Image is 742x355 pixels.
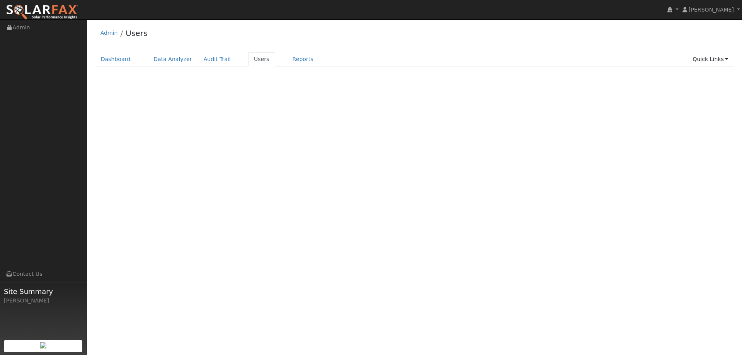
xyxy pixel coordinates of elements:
img: SolarFax [6,4,78,20]
a: Dashboard [95,52,136,66]
a: Admin [100,30,118,36]
a: Data Analyzer [148,52,198,66]
span: Site Summary [4,286,83,297]
span: [PERSON_NAME] [689,7,734,13]
img: retrieve [40,342,46,348]
a: Reports [287,52,319,66]
a: Quick Links [687,52,734,66]
a: Users [126,29,147,38]
a: Audit Trail [198,52,237,66]
div: [PERSON_NAME] [4,297,83,305]
a: Users [248,52,275,66]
